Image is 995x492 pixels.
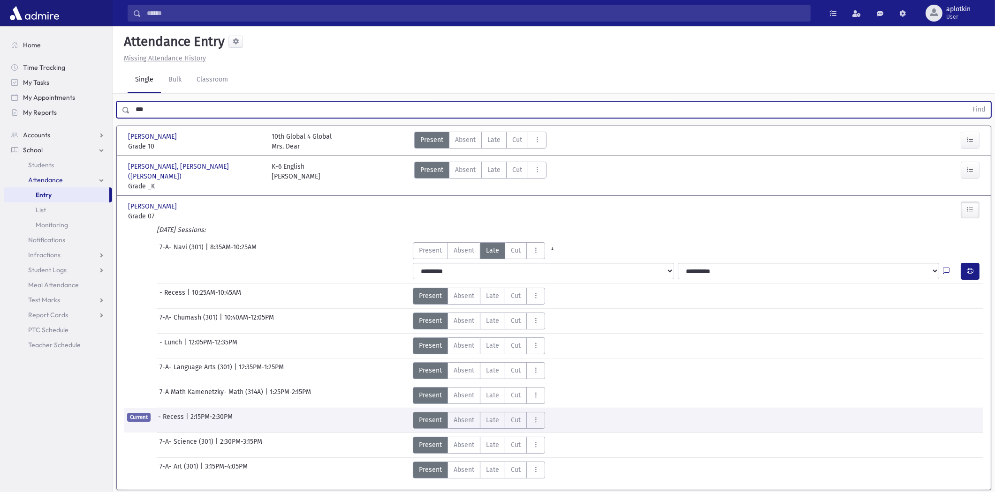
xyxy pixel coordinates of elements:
[200,462,205,478] span: |
[28,326,68,334] span: PTC Schedule
[413,337,545,354] div: AttTypes
[160,313,220,329] span: 7-A- Chumash (301)
[486,390,499,400] span: Late
[189,67,235,93] a: Classroom
[4,307,112,322] a: Report Cards
[419,341,442,350] span: Present
[487,135,501,145] span: Late
[413,462,545,478] div: AttTypes
[4,60,112,75] a: Time Tracking
[419,440,442,450] span: Present
[486,365,499,375] span: Late
[420,135,443,145] span: Present
[511,246,521,255] span: Cut
[128,181,262,191] span: Grade _K
[215,437,220,454] span: |
[265,387,270,404] span: |
[419,246,442,255] span: Present
[4,90,112,105] a: My Appointments
[486,465,499,475] span: Late
[36,206,46,214] span: List
[4,187,109,202] a: Entry
[124,54,206,62] u: Missing Attendance History
[512,165,522,175] span: Cut
[455,135,476,145] span: Absent
[4,127,112,142] a: Accounts
[8,4,61,22] img: AdmirePro
[4,172,112,187] a: Attendance
[511,465,521,475] span: Cut
[28,266,67,274] span: Student Logs
[486,246,499,255] span: Late
[4,202,112,217] a: List
[486,440,499,450] span: Late
[160,437,215,454] span: 7-A- Science (301)
[28,296,60,304] span: Test Marks
[420,165,443,175] span: Present
[128,201,179,211] span: [PERSON_NAME]
[189,337,237,354] span: 12:05PM-12:35PM
[419,415,442,425] span: Present
[272,162,320,191] div: K-6 English [PERSON_NAME]
[4,262,112,277] a: Student Logs
[28,251,61,259] span: Infractions
[23,131,50,139] span: Accounts
[419,390,442,400] span: Present
[511,390,521,400] span: Cut
[4,157,112,172] a: Students
[454,415,474,425] span: Absent
[4,232,112,247] a: Notifications
[28,176,63,184] span: Attendance
[511,291,521,301] span: Cut
[128,132,179,142] span: [PERSON_NAME]
[4,142,112,157] a: School
[220,313,224,329] span: |
[454,365,474,375] span: Absent
[413,288,545,305] div: AttTypes
[272,132,332,151] div: 10th Global 4 Global Mrs. Dear
[419,365,442,375] span: Present
[28,311,68,319] span: Report Cards
[413,412,545,429] div: AttTypes
[36,191,52,199] span: Entry
[128,162,262,181] span: [PERSON_NAME], [PERSON_NAME] ([PERSON_NAME])
[161,67,189,93] a: Bulk
[23,146,43,154] span: School
[190,412,233,429] span: 2:15PM-2:30PM
[192,288,241,305] span: 10:25AM-10:45AM
[4,322,112,337] a: PTC Schedule
[454,390,474,400] span: Absent
[413,313,545,329] div: AttTypes
[4,337,112,352] a: Teacher Schedule
[4,277,112,292] a: Meal Attendance
[128,67,161,93] a: Single
[120,34,225,50] h5: Attendance Entry
[28,281,79,289] span: Meal Attendance
[946,6,971,13] span: aplotkin
[28,236,65,244] span: Notifications
[23,108,57,117] span: My Reports
[4,105,112,120] a: My Reports
[511,316,521,326] span: Cut
[23,41,41,49] span: Home
[36,221,68,229] span: Monitoring
[454,465,474,475] span: Absent
[486,341,499,350] span: Late
[127,413,151,422] span: Current
[160,242,205,259] span: 7-A- Navi (301)
[160,462,200,478] span: 7-A- Art (301)
[210,242,257,259] span: 8:35AM-10:25AM
[224,313,274,329] span: 10:40AM-12:05PM
[128,142,262,151] span: Grade 10
[160,288,187,305] span: - Recess
[512,135,522,145] span: Cut
[157,226,205,234] i: [DATE] Sessions:
[487,165,501,175] span: Late
[946,13,971,21] span: User
[234,362,239,379] span: |
[414,132,547,151] div: AttTypes
[414,162,547,191] div: AttTypes
[486,316,499,326] span: Late
[28,341,81,349] span: Teacher Schedule
[160,387,265,404] span: 7-A Math Kamenetzky- Math (314A)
